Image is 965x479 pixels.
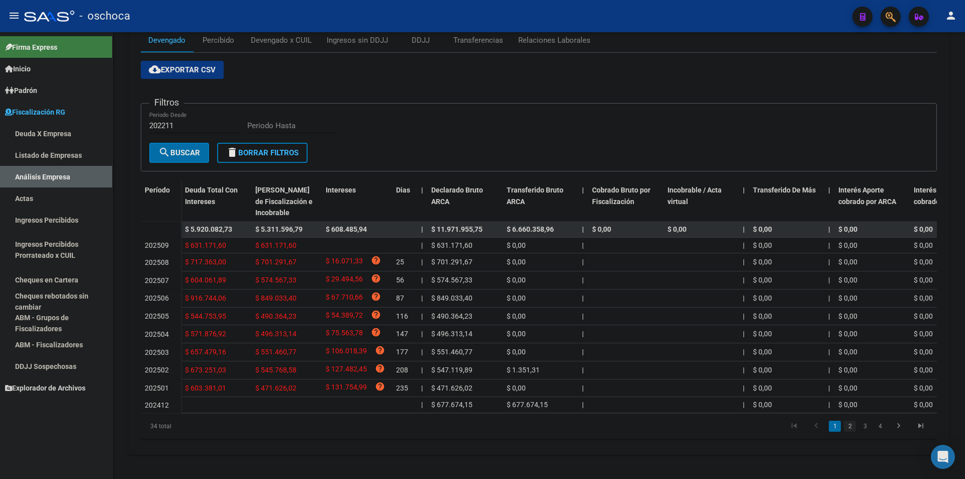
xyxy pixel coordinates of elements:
datatable-header-cell: Dias [392,179,417,224]
span: $ 5.311.596,79 [255,225,303,233]
span: 147 [396,330,408,338]
mat-icon: delete [226,146,238,158]
div: Percibido [203,35,234,46]
span: Borrar Filtros [226,148,299,157]
span: $ 11.971.955,75 [431,225,482,233]
span: $ 0,00 [507,312,526,320]
a: 4 [874,421,886,432]
span: | [743,294,744,302]
span: 116 [396,312,408,320]
li: page 4 [873,418,888,435]
span: 202507 [145,276,169,284]
i: help [371,255,381,265]
span: $ 604.061,89 [185,276,226,284]
span: $ 0,00 [914,384,933,392]
span: | [828,401,830,409]
span: | [743,276,744,284]
span: $ 0,00 [753,276,772,284]
span: $ 0,00 [753,294,772,302]
div: Transferencias [453,35,503,46]
span: $ 54.389,72 [326,310,363,323]
span: $ 106.018,39 [326,345,367,359]
span: $ 0,00 [838,241,857,249]
mat-icon: search [158,146,170,158]
span: Período [145,186,170,194]
span: $ 496.313,14 [431,330,472,338]
div: Ingresos sin DDJJ [327,35,388,46]
span: | [743,225,745,233]
span: | [582,330,584,338]
span: $ 0,00 [667,225,687,233]
span: | [421,225,423,233]
span: Explorador de Archivos [5,382,85,394]
mat-icon: menu [8,10,20,22]
span: Dias [396,186,410,194]
span: $ 0,00 [507,258,526,266]
span: $ 574.567,33 [255,276,297,284]
datatable-header-cell: Transferido Bruto ARCA [503,179,578,224]
span: $ 127.482,45 [326,363,367,377]
span: $ 0,00 [507,384,526,392]
span: [PERSON_NAME] de Fiscalización e Incobrable [255,186,313,217]
span: $ 0,00 [838,366,857,374]
span: Cobrado Bruto por Fiscalización [592,186,650,206]
span: $ 67.710,66 [326,292,363,305]
a: go to first page [785,421,804,432]
span: | [582,186,584,194]
a: 1 [829,421,841,432]
span: $ 916.744,06 [185,294,226,302]
span: $ 701.291,67 [431,258,472,266]
datatable-header-cell: Transferido De Más [749,179,824,224]
span: $ 657.479,16 [185,348,226,356]
i: help [375,381,385,392]
span: $ 1.351,31 [507,366,540,374]
span: $ 0,00 [914,401,933,409]
i: help [371,310,381,320]
span: $ 29.494,56 [326,273,363,287]
span: $ 0,00 [753,384,772,392]
span: | [421,312,423,320]
span: $ 0,00 [838,294,857,302]
span: | [582,294,584,302]
datatable-header-cell: Intereses [322,179,392,224]
span: | [582,276,584,284]
mat-icon: cloud_download [149,63,161,75]
span: $ 0,00 [753,330,772,338]
mat-icon: person [945,10,957,22]
span: | [421,330,423,338]
span: $ 0,00 [914,348,933,356]
span: $ 608.485,94 [326,225,367,233]
span: 202412 [145,401,169,409]
span: $ 5.920.082,73 [185,225,232,233]
div: Relaciones Laborales [518,35,591,46]
span: $ 631.171,60 [185,241,226,249]
span: 87 [396,294,404,302]
datatable-header-cell: | [578,179,588,224]
span: $ 717.363,00 [185,258,226,266]
span: Buscar [158,148,200,157]
datatable-header-cell: Incobrable / Acta virtual [663,179,739,224]
span: | [828,258,830,266]
span: $ 471.626,02 [431,384,472,392]
span: | [421,294,423,302]
span: 202502 [145,366,169,374]
span: $ 471.626,02 [255,384,297,392]
span: $ 0,00 [914,312,933,320]
span: $ 0,00 [507,348,526,356]
span: $ 0,00 [914,258,933,266]
i: help [371,292,381,302]
span: | [582,258,584,266]
span: | [828,312,830,320]
li: page 1 [827,418,842,435]
span: $ 545.768,58 [255,366,297,374]
span: $ 0,00 [592,225,611,233]
span: | [743,366,744,374]
span: $ 0,00 [914,225,933,233]
span: $ 0,00 [838,330,857,338]
span: $ 0,00 [838,384,857,392]
span: $ 0,00 [753,366,772,374]
span: $ 490.364,23 [431,312,472,320]
span: Transferido Bruto ARCA [507,186,563,206]
span: $ 849.033,40 [255,294,297,302]
button: Buscar [149,143,209,163]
